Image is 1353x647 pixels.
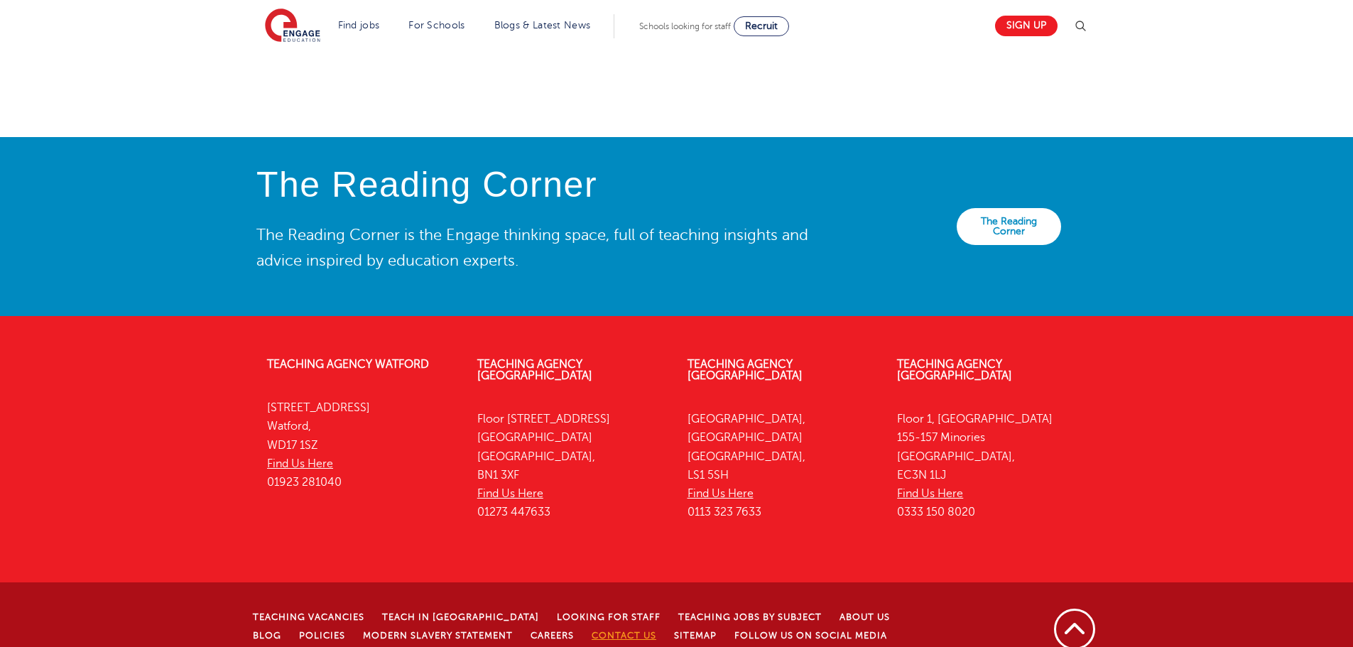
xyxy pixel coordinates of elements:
[674,631,717,641] a: Sitemap
[531,631,574,641] a: Careers
[338,20,380,31] a: Find jobs
[494,20,591,31] a: Blogs & Latest News
[267,358,429,371] a: Teaching Agency Watford
[253,612,364,622] a: Teaching Vacancies
[678,612,822,622] a: Teaching jobs by subject
[734,631,887,641] a: Follow us on Social Media
[688,358,803,382] a: Teaching Agency [GEOGRAPHIC_DATA]
[592,631,656,641] a: Contact Us
[995,16,1058,36] a: Sign up
[408,20,464,31] a: For Schools
[363,631,513,641] a: Modern Slavery Statement
[259,41,310,52] a: Merton(23)
[256,222,819,273] p: The Reading Corner is the Engage thinking space, full of teaching insights and advice inspired by...
[382,612,539,622] a: Teach in [GEOGRAPHIC_DATA]
[557,612,661,622] a: Looking for staff
[256,165,819,205] h4: The Reading Corner
[477,358,592,382] a: Teaching Agency [GEOGRAPHIC_DATA]
[688,410,876,522] p: [GEOGRAPHIC_DATA], [GEOGRAPHIC_DATA] [GEOGRAPHIC_DATA], LS1 5SH 0113 323 7633
[745,21,778,31] span: Recruit
[897,410,1086,522] p: Floor 1, [GEOGRAPHIC_DATA] 155-157 Minories [GEOGRAPHIC_DATA], EC3N 1LJ 0333 150 8020
[253,631,281,641] a: Blog
[897,487,963,500] a: Find Us Here
[897,358,1012,382] a: Teaching Agency [GEOGRAPHIC_DATA]
[267,398,456,491] p: [STREET_ADDRESS] Watford, WD17 1SZ 01923 281040
[477,487,543,500] a: Find Us Here
[477,410,666,522] p: Floor [STREET_ADDRESS] [GEOGRAPHIC_DATA] [GEOGRAPHIC_DATA], BN1 3XF 01273 447633
[957,208,1061,245] a: The Reading Corner
[267,457,333,470] a: Find Us Here
[839,612,890,622] a: About Us
[688,487,754,500] a: Find Us Here
[734,16,789,36] a: Recruit
[299,631,345,641] a: Policies
[639,21,731,31] span: Schools looking for staff
[265,9,320,44] img: Engage Education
